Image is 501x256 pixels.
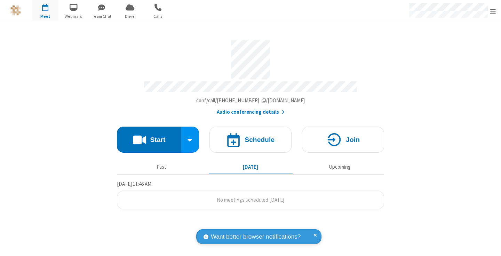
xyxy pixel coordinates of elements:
[196,97,305,104] span: Copy my meeting room link
[211,232,301,241] span: Want better browser notifications?
[145,13,171,19] span: Calls
[209,160,293,174] button: [DATE]
[245,136,275,143] h4: Schedule
[32,13,58,19] span: Meet
[346,136,360,143] h4: Join
[484,238,496,251] iframe: Chat
[117,181,151,187] span: [DATE] 11:46 AM
[117,180,384,210] section: Today's Meetings
[209,127,292,153] button: Schedule
[117,127,181,153] button: Start
[217,197,284,203] span: No meetings scheduled [DATE]
[10,5,21,16] img: QA Selenium DO NOT DELETE OR CHANGE
[150,136,165,143] h4: Start
[117,34,384,116] section: Account details
[217,108,285,116] button: Audio conferencing details
[181,127,199,153] div: Start conference options
[298,160,382,174] button: Upcoming
[120,160,204,174] button: Past
[302,127,384,153] button: Join
[196,97,305,105] button: Copy my meeting room linkCopy my meeting room link
[117,13,143,19] span: Drive
[61,13,87,19] span: Webinars
[89,13,115,19] span: Team Chat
